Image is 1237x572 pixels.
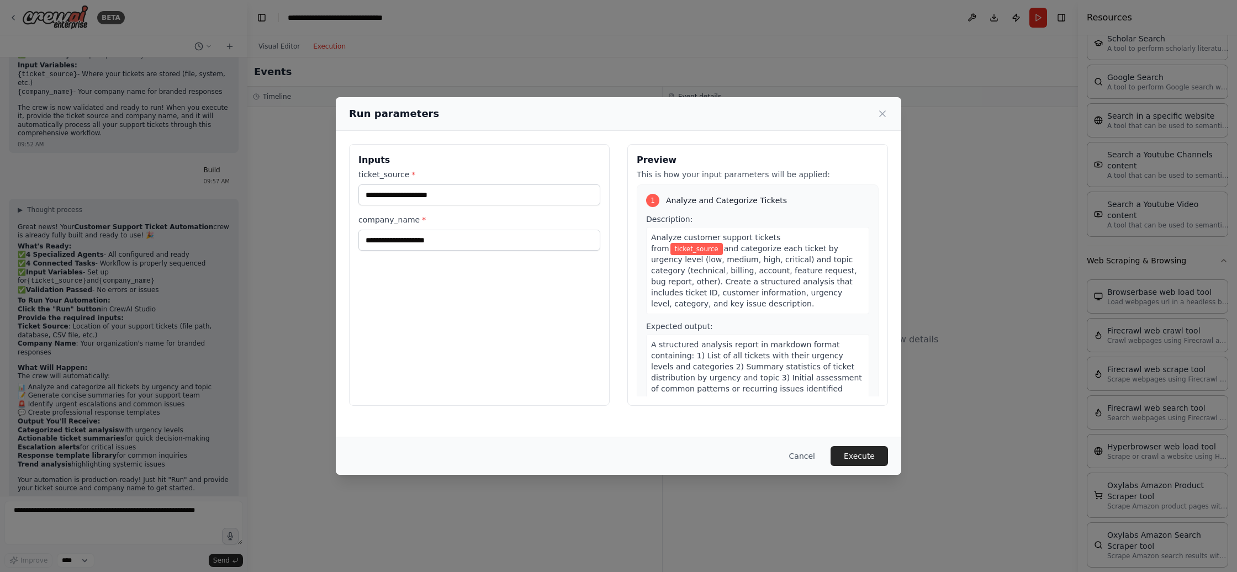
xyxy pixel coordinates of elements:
[651,244,857,308] span: and categorize each ticket by urgency level (low, medium, high, critical) and topic category (tec...
[349,106,439,121] h2: Run parameters
[646,322,713,331] span: Expected output:
[651,233,780,253] span: Analyze customer support tickets from
[637,153,879,167] h3: Preview
[670,243,723,255] span: Variable: ticket_source
[358,169,600,180] label: ticket_source
[646,194,659,207] div: 1
[358,214,600,225] label: company_name
[646,215,692,224] span: Description:
[637,169,879,180] p: This is how your input parameters will be applied:
[651,340,862,393] span: A structured analysis report in markdown format containing: 1) List of all tickets with their urg...
[831,446,888,466] button: Execute
[780,446,824,466] button: Cancel
[666,195,787,206] span: Analyze and Categorize Tickets
[358,153,600,167] h3: Inputs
